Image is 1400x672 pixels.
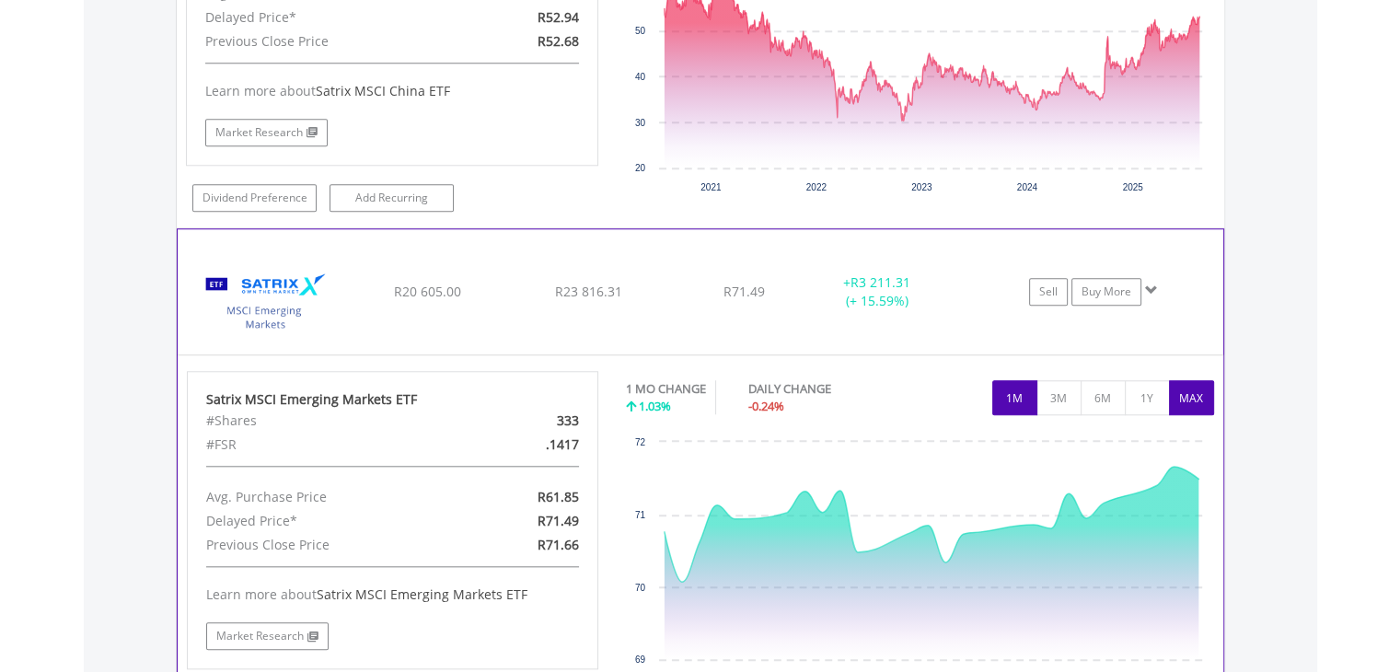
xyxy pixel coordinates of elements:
div: Delayed Price* [192,509,459,533]
div: Delayed Price* [191,6,459,29]
span: Satrix MSCI Emerging Markets ETF [317,585,527,603]
div: Learn more about [205,82,579,100]
text: 2022 [806,182,827,192]
text: 72 [635,437,646,447]
button: 6M [1081,380,1126,415]
text: 20 [635,163,646,173]
span: R71.49 [538,512,579,529]
text: 70 [635,583,646,593]
button: 1M [992,380,1037,415]
span: -0.24% [748,398,784,414]
span: R71.66 [538,536,579,553]
div: 1 MO CHANGE [626,380,706,398]
button: MAX [1169,380,1214,415]
span: R52.68 [538,32,579,50]
span: R52.94 [538,8,579,26]
text: 2024 [1017,182,1038,192]
div: Previous Close Price [192,533,459,557]
span: R71.49 [723,283,765,300]
span: R61.85 [538,488,579,505]
img: TFSA.STXEMG.png [187,252,345,350]
text: 40 [635,72,646,82]
span: 1.03% [639,398,671,414]
a: Sell [1029,278,1068,306]
div: Satrix MSCI Emerging Markets ETF [206,390,580,409]
text: 71 [635,510,646,520]
button: 1Y [1125,380,1170,415]
div: #FSR [192,433,459,457]
div: Avg. Purchase Price [192,485,459,509]
text: 30 [635,118,646,128]
button: 3M [1036,380,1082,415]
div: #Shares [192,409,459,433]
div: Learn more about [206,585,580,604]
a: Buy More [1071,278,1141,306]
text: 69 [635,655,646,665]
span: Satrix MSCI China ETF [316,82,450,99]
a: Market Research [206,622,329,650]
div: 333 [459,409,593,433]
div: .1417 [459,433,593,457]
span: R3 211.31 [850,273,910,291]
text: 2021 [700,182,722,192]
span: R20 605.00 [393,283,460,300]
div: + (+ 15.59%) [807,273,945,310]
span: R23 816.31 [554,283,621,300]
text: 50 [635,26,646,36]
text: 2023 [911,182,932,192]
a: Market Research [205,119,328,146]
text: 2025 [1122,182,1143,192]
div: Previous Close Price [191,29,459,53]
a: Add Recurring [330,184,454,212]
div: DAILY CHANGE [748,380,896,398]
a: Dividend Preference [192,184,317,212]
